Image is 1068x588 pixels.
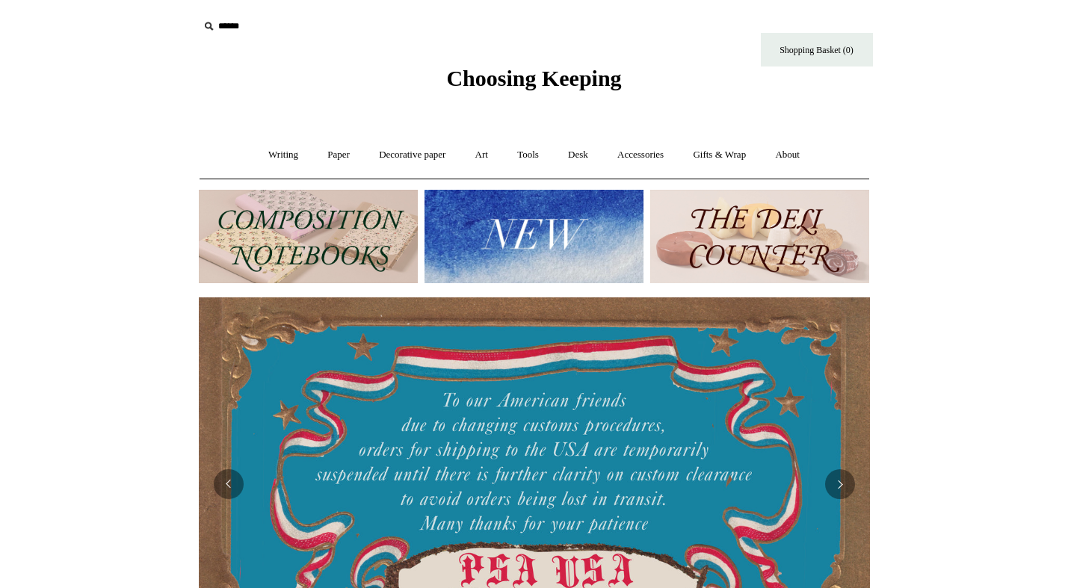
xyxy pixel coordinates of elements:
[365,135,459,175] a: Decorative paper
[604,135,677,175] a: Accessories
[425,190,643,283] img: New.jpg__PID:f73bdf93-380a-4a35-bcfe-7823039498e1
[650,190,869,283] img: The Deli Counter
[504,135,552,175] a: Tools
[214,469,244,499] button: Previous
[762,135,813,175] a: About
[314,135,363,175] a: Paper
[446,78,621,88] a: Choosing Keeping
[199,190,418,283] img: 202302 Composition ledgers.jpg__PID:69722ee6-fa44-49dd-a067-31375e5d54ec
[761,33,873,66] a: Shopping Basket (0)
[446,66,621,90] span: Choosing Keeping
[462,135,501,175] a: Art
[825,469,855,499] button: Next
[555,135,602,175] a: Desk
[679,135,759,175] a: Gifts & Wrap
[255,135,312,175] a: Writing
